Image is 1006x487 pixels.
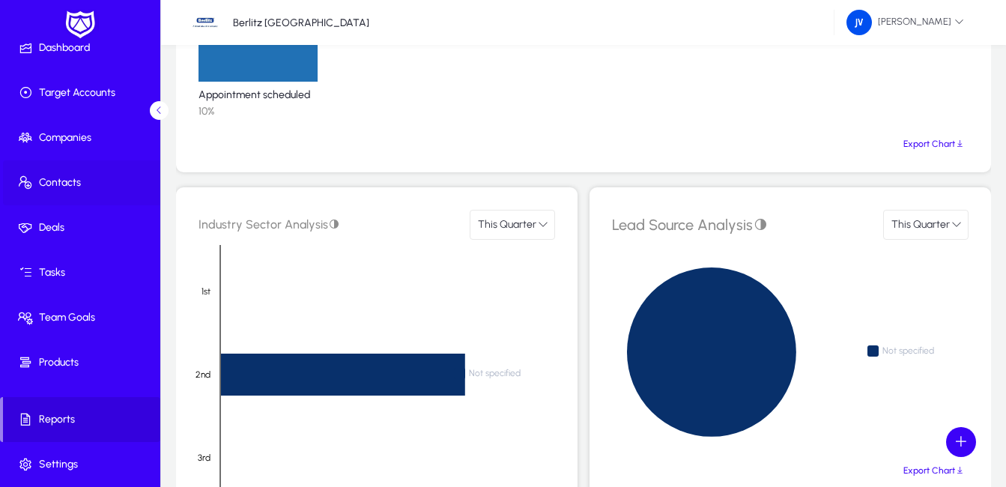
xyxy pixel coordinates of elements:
span: Dashboard [3,40,163,55]
span: Not specified [867,346,945,360]
button: Export Chart [899,138,969,150]
button: Export Chart [899,465,969,477]
span: Reports [3,412,160,427]
a: Companies [3,115,163,160]
a: Tasks [3,250,163,295]
path: 2nd Not specified 1 [221,354,465,396]
span: Not specified [454,369,531,382]
span: [PERSON_NAME] [846,10,964,35]
a: Settings [3,442,163,487]
span: This Quarter [890,218,951,231]
button: This Quarter [883,210,969,240]
span: 10% [199,106,214,118]
span: Contacts [3,175,163,190]
img: 162.png [846,10,872,35]
span: Tasks [3,265,163,280]
span: Industry Sector Analysis [199,217,340,232]
a: Target Accounts [3,70,163,115]
span: Not specified [882,345,945,357]
span: Not specified [469,368,531,379]
text: 1st [201,286,210,297]
span: Companies [3,130,163,145]
a: Team Goals [3,295,163,340]
a: Deals [3,205,163,250]
a: Products [3,340,163,385]
img: white-logo.png [61,9,99,40]
span: Deals [3,220,163,235]
span: Team Goals [3,310,163,325]
a: Contacts [3,160,163,205]
span: Products [3,355,163,370]
span: Settings [3,457,163,472]
span: Target Accounts [3,85,163,100]
img: 34.jpg [191,8,219,37]
button: [PERSON_NAME] [834,9,976,36]
span: Lead Source Analysis [612,214,768,236]
span: Appointment scheduled [199,89,318,102]
button: This Quarter [470,210,555,240]
text: 2nd [196,369,210,380]
span: This Quarter [476,218,538,231]
text: 3rd [198,453,210,463]
p: Berlitz [GEOGRAPHIC_DATA] [233,16,369,29]
a: Dashboard [3,25,163,70]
